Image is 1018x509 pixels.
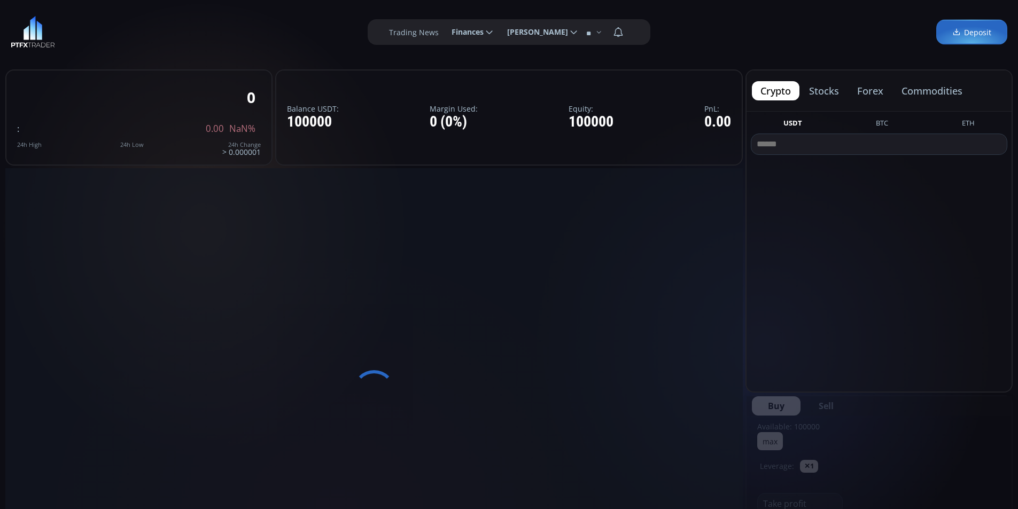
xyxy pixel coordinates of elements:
span: 0.00 [206,124,224,134]
button: stocks [801,81,848,100]
label: Equity: [569,105,613,113]
div: 0 [247,89,255,106]
div: 24h Low [120,142,144,148]
button: forex [849,81,892,100]
div: > 0.000001 [222,142,261,156]
div: 100000 [569,114,613,130]
button: BTC [872,118,892,131]
button: USDT [779,118,806,131]
span: NaN% [229,124,255,134]
button: crypto [752,81,799,100]
span: : [17,122,19,135]
label: Balance USDT: [287,105,339,113]
label: PnL: [704,105,731,113]
button: ETH [958,118,979,131]
label: Trading News [389,27,439,38]
a: Deposit [936,20,1007,45]
span: [PERSON_NAME] [500,21,568,43]
span: Finances [444,21,484,43]
span: Deposit [952,27,991,38]
div: 24h Change [222,142,261,148]
img: LOGO [11,16,55,48]
label: Margin Used: [430,105,478,113]
div: 24h High [17,142,42,148]
button: commodities [893,81,971,100]
div: 0 (0%) [430,114,478,130]
div: 0.00 [704,114,731,130]
div: 100000 [287,114,339,130]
